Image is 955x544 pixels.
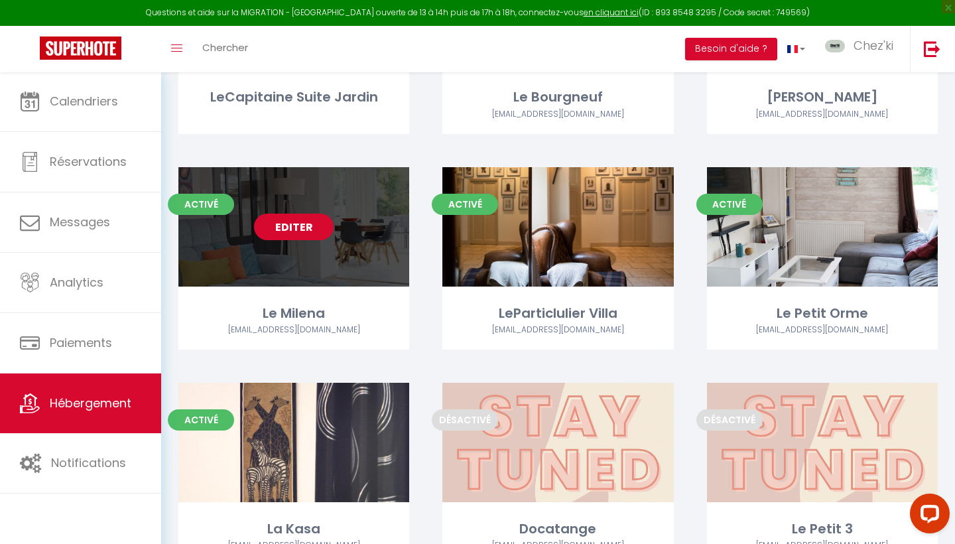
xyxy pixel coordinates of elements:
[50,274,103,291] span: Analytics
[50,214,110,230] span: Messages
[707,324,938,336] div: Airbnb
[50,334,112,351] span: Paiements
[707,87,938,107] div: [PERSON_NAME]
[178,519,409,539] div: La Kasa
[518,429,598,456] a: Editer
[696,194,763,215] span: Activé
[202,40,248,54] span: Chercher
[432,194,498,215] span: Activé
[924,40,940,57] img: logout
[50,153,127,170] span: Réservations
[442,519,673,539] div: Docatange
[50,395,131,411] span: Hébergement
[192,26,258,72] a: Chercher
[442,303,673,324] div: LeParticlulier Villa
[442,108,673,121] div: Airbnb
[783,214,862,240] a: Editer
[783,429,862,456] a: Editer
[40,36,121,60] img: Super Booking
[432,409,498,431] span: Désactivé
[178,87,409,107] div: LeCapitaine Suite Jardin
[825,40,845,52] img: ...
[168,409,234,431] span: Activé
[442,324,673,336] div: Airbnb
[51,454,126,471] span: Notifications
[254,214,334,240] a: Editer
[685,38,777,60] button: Besoin d'aide ?
[178,303,409,324] div: Le Milena
[50,93,118,109] span: Calendriers
[707,108,938,121] div: Airbnb
[518,214,598,240] a: Editer
[442,87,673,107] div: Le Bourgneuf
[815,26,910,72] a: ... Chez'ki
[854,37,893,54] span: Chez'ki
[899,488,955,544] iframe: LiveChat chat widget
[178,324,409,336] div: Airbnb
[584,7,639,18] a: en cliquant ici
[254,429,334,456] a: Editer
[696,409,763,431] span: Désactivé
[168,194,234,215] span: Activé
[707,303,938,324] div: Le Petit Orme
[707,519,938,539] div: Le Petit 3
